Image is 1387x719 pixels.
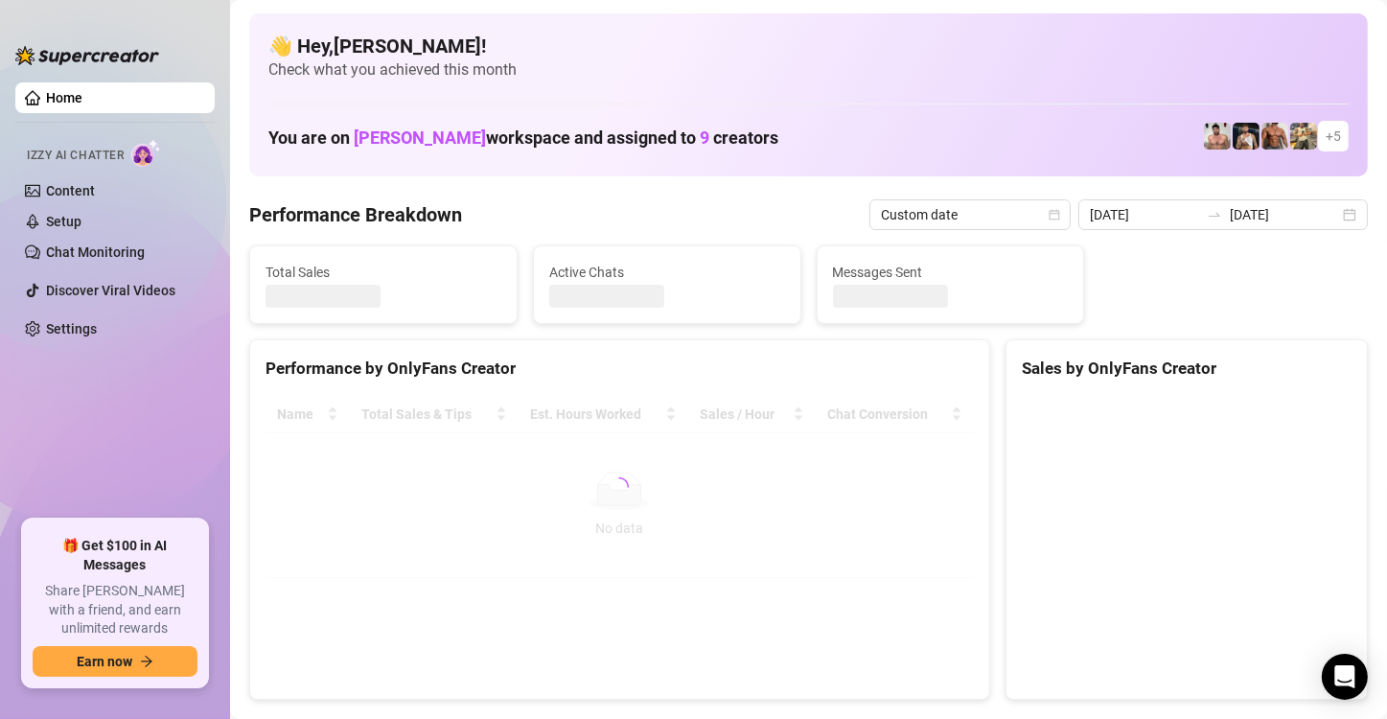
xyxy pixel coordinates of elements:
[354,128,486,148] span: [PERSON_NAME]
[46,183,95,198] a: Content
[46,214,81,229] a: Setup
[77,654,132,669] span: Earn now
[1261,123,1288,150] img: David
[33,537,197,574] span: 🎁 Get $100 in AI Messages
[1204,123,1231,150] img: Beau
[881,200,1059,229] span: Custom date
[549,262,785,283] span: Active Chats
[249,201,462,228] h4: Performance Breakdown
[1022,356,1352,382] div: Sales by OnlyFans Creator
[700,128,709,148] span: 9
[1207,207,1222,222] span: to
[46,244,145,260] a: Chat Monitoring
[15,46,159,65] img: logo-BBDzfeDw.svg
[266,356,974,382] div: Performance by OnlyFans Creator
[1207,207,1222,222] span: swap-right
[27,147,124,165] span: Izzy AI Chatter
[833,262,1069,283] span: Messages Sent
[46,283,175,298] a: Discover Viral Videos
[1090,204,1199,225] input: Start date
[1322,654,1368,700] div: Open Intercom Messenger
[266,262,501,283] span: Total Sales
[33,582,197,638] span: Share [PERSON_NAME] with a friend, and earn unlimited rewards
[1049,209,1060,220] span: calendar
[33,646,197,677] button: Earn nowarrow-right
[46,90,82,105] a: Home
[140,655,153,668] span: arrow-right
[608,475,632,499] span: loading
[46,321,97,336] a: Settings
[268,33,1349,59] h4: 👋 Hey, [PERSON_NAME] !
[268,59,1349,81] span: Check what you achieved this month
[131,139,161,167] img: AI Chatter
[1230,204,1339,225] input: End date
[1290,123,1317,150] img: Mr
[268,128,778,149] h1: You are on workspace and assigned to creators
[1233,123,1260,150] img: Chris
[1326,126,1341,147] span: + 5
